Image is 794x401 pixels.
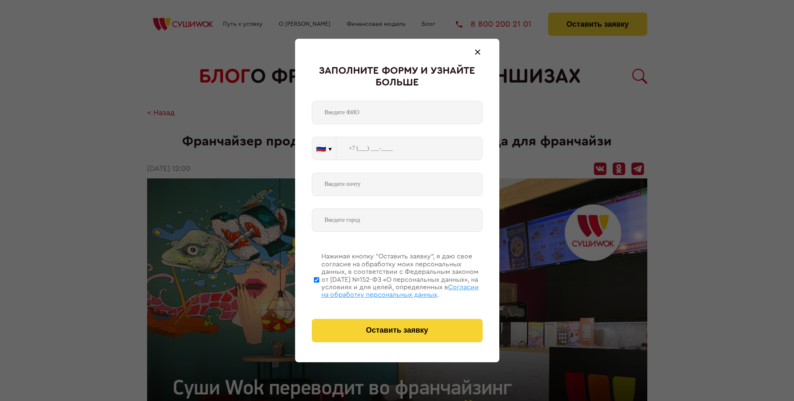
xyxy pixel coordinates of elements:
[312,319,483,342] button: Оставить заявку
[312,65,483,88] div: Заполните форму и узнайте больше
[312,101,483,124] input: Введите ФИО
[321,284,479,298] span: Согласии на обработку персональных данных
[321,253,483,298] div: Нажимая кнопку “Оставить заявку”, я даю свое согласие на обработку моих персональных данных, в со...
[336,137,483,160] input: +7 (___) ___-____
[312,137,336,160] button: 🇷🇺
[312,173,483,196] input: Введите почту
[312,208,483,232] input: Введите город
